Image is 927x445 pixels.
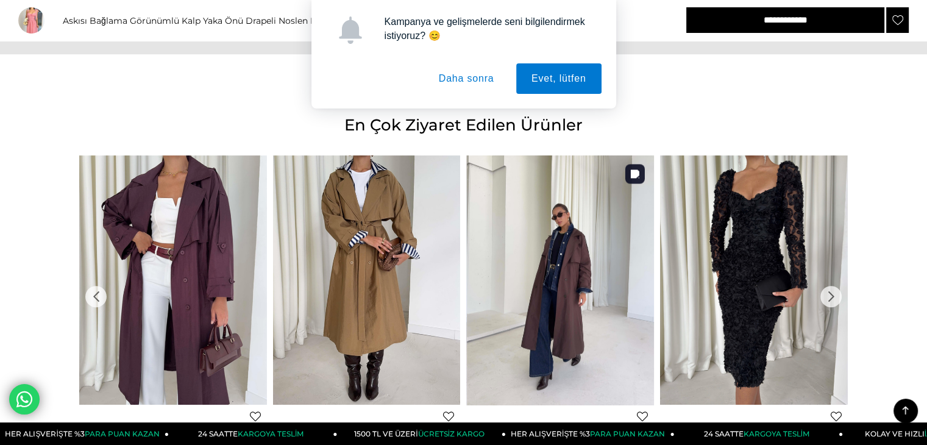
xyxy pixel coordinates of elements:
[660,155,848,405] img: Gül Detaylı Astarlı Christiana Siyah Kadın Elbise 26K009
[336,16,364,44] img: notification icon
[743,429,809,438] span: KARGOYA TESLİM
[79,155,267,405] img: Düğmeli Kemer Detaylı Ember Bordo Kadın Trenç 26K014
[338,422,506,445] a: 1500 TL VE ÜZERİÜCRETSİZ KARGO
[506,422,675,445] a: HER ALIŞVERİŞTE %3PARA PUAN KAZAN
[344,115,583,135] span: En Çok Ziyaret Edilen Ürünler
[169,422,338,445] a: 24 SAATTEKARGOYA TESLİM
[238,429,304,438] span: KARGOYA TESLİM
[443,411,454,422] a: Favorilere Ekle
[375,15,602,43] div: Kampanya ve gelişmelerde seni bilgilendirmek istiyoruz? 😊
[590,429,665,438] span: PARA PUAN KAZAN
[273,155,461,405] img: Düğmeli Kemer Detaylı Ember Vizon Kadın Trenç 26K014
[675,422,844,445] a: 24 SAATTEKARGOYA TESLİM
[516,63,602,94] button: Evet, lütfen
[85,429,160,438] span: PARA PUAN KAZAN
[467,155,655,405] img: Düğmeli Kemer Detaylı Ember Kahve Kadın Trenç 26K014
[424,63,510,94] button: Daha sonra
[250,411,261,422] a: Favorilere Ekle
[831,411,842,422] a: Favorilere Ekle
[418,429,485,438] span: ÜCRETSİZ KARGO
[1,422,169,445] a: HER ALIŞVERİŞTE %3PARA PUAN KAZAN
[637,411,648,422] a: Favorilere Ekle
